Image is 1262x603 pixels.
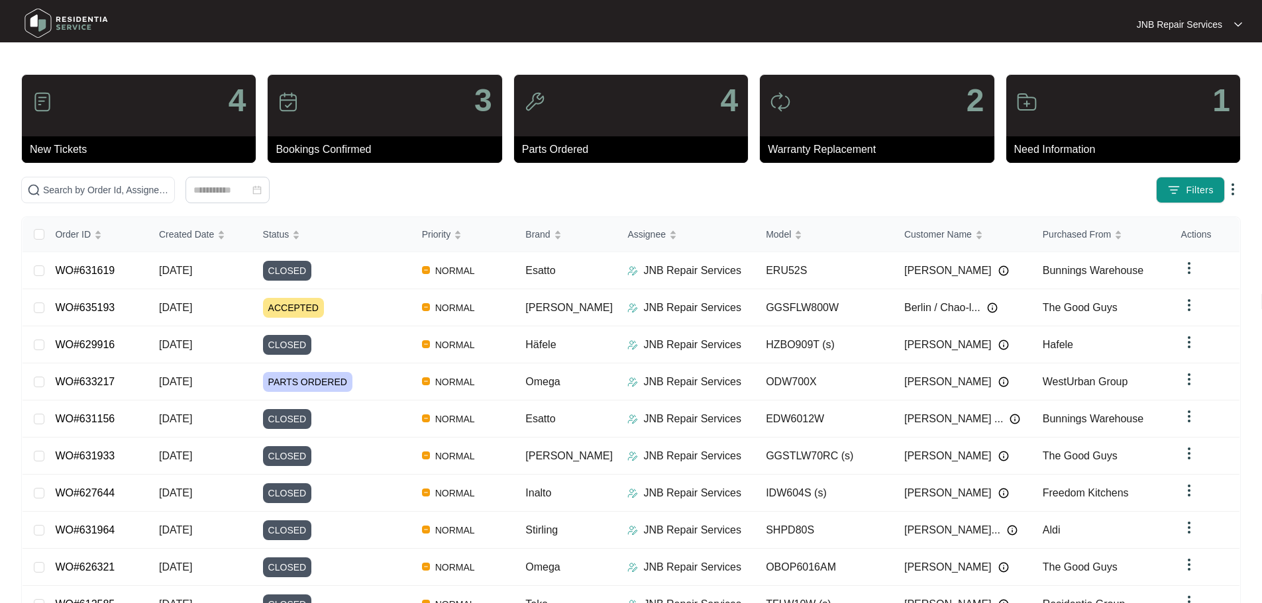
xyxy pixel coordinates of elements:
img: Info icon [998,488,1009,498]
p: JNB Repair Services [643,411,741,427]
td: GGSTLW70RC (s) [755,438,894,475]
a: WO#626321 [55,561,115,573]
span: Omega [525,561,560,573]
span: CLOSED [263,446,312,466]
img: Vercel Logo [422,303,430,311]
th: Model [755,217,894,252]
p: JNB Repair Services [643,448,741,464]
span: The Good Guys [1043,450,1118,461]
span: [DATE] [159,376,192,387]
img: Assigner Icon [627,340,638,350]
th: Order ID [44,217,148,252]
img: Assigner Icon [627,377,638,387]
img: Info icon [1010,414,1020,424]
span: [DATE] [159,413,192,424]
img: dropdown arrow [1234,21,1242,28]
span: NORMAL [430,374,480,390]
img: dropdown arrow [1181,371,1197,387]
td: IDW604S (s) [755,475,894,512]
span: [PERSON_NAME]... [904,522,1000,538]
span: [PERSON_NAME] [904,337,992,353]
span: [DATE] [159,561,192,573]
span: NORMAL [430,522,480,538]
a: WO#631156 [55,413,115,424]
span: ACCEPTED [263,298,324,318]
img: Assigner Icon [627,488,638,498]
th: Created Date [148,217,252,252]
p: JNB Repair Services [643,374,741,390]
a: WO#631619 [55,265,115,276]
img: Info icon [998,265,1009,276]
img: Vercel Logo [422,340,430,348]
span: [DATE] [159,524,192,535]
p: Parts Ordered [522,142,748,158]
img: Vercel Logo [422,563,430,571]
p: Warranty Replacement [768,142,994,158]
th: Brand [515,217,617,252]
img: Assigner Icon [627,525,638,535]
img: Vercel Logo [422,266,430,274]
img: Info icon [1007,525,1018,535]
img: icon [770,91,791,113]
img: dropdown arrow [1181,445,1197,461]
span: Freedom Kitchens [1043,487,1129,498]
span: NORMAL [430,337,480,353]
td: ODW700X [755,363,894,400]
th: Customer Name [894,217,1032,252]
th: Status [252,217,411,252]
th: Purchased From [1032,217,1171,252]
p: JNB Repair Services [643,300,741,316]
span: Berlin / Chao-l... [904,300,980,316]
span: Omega [525,376,560,387]
p: Bookings Confirmed [276,142,501,158]
span: Esatto [525,265,555,276]
img: Vercel Logo [422,414,430,422]
a: WO#631933 [55,450,115,461]
span: CLOSED [263,409,312,429]
span: CLOSED [263,520,312,540]
span: Customer Name [904,227,972,242]
img: Vercel Logo [422,526,430,533]
th: Priority [411,217,515,252]
img: dropdown arrow [1181,260,1197,276]
img: dropdown arrow [1181,334,1197,350]
img: Info icon [998,377,1009,387]
p: Need Information [1014,142,1240,158]
img: Assigner Icon [627,451,638,461]
img: Info icon [987,302,998,313]
img: search-icon [27,183,40,197]
span: Esatto [525,413,555,424]
span: [DATE] [159,450,192,461]
span: [DATE] [159,302,192,313]
p: JNB Repair Services [643,559,741,575]
span: Priority [422,227,451,242]
img: icon [524,91,545,113]
span: The Good Guys [1043,561,1118,573]
img: filter icon [1167,183,1181,197]
td: SHPD80S [755,512,894,549]
span: CLOSED [263,261,312,281]
td: OBOP6016AM [755,549,894,586]
p: JNB Repair Services [1137,18,1222,31]
p: JNB Repair Services [643,337,741,353]
span: NORMAL [430,411,480,427]
p: 4 [229,85,246,116]
span: [PERSON_NAME] ... [904,411,1003,427]
span: Assignee [627,227,666,242]
span: CLOSED [263,335,312,355]
img: Vercel Logo [422,377,430,385]
span: Order ID [55,227,91,242]
img: icon [1016,91,1037,113]
span: PARTS ORDERED [263,372,352,392]
span: [PERSON_NAME] [904,559,992,575]
img: Vercel Logo [422,451,430,459]
p: JNB Repair Services [643,522,741,538]
span: Purchased From [1043,227,1111,242]
a: WO#631964 [55,524,115,535]
span: Brand [525,227,550,242]
span: Filters [1186,183,1214,197]
p: 4 [720,85,738,116]
img: Info icon [998,340,1009,350]
span: [DATE] [159,487,192,498]
a: WO#627644 [55,487,115,498]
